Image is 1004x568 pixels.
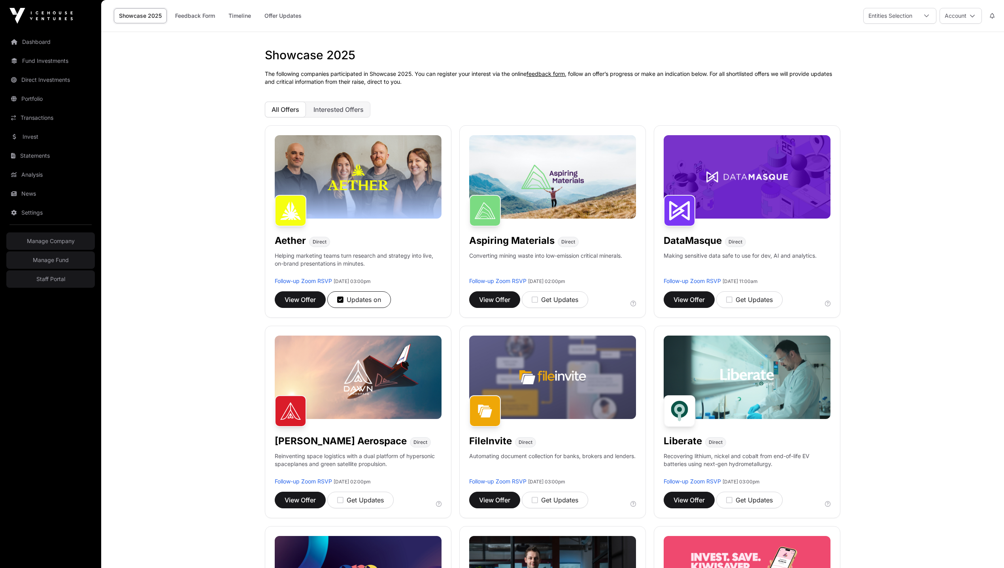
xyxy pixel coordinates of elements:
[170,8,220,23] a: Feedback Form
[674,295,705,304] span: View Offer
[6,71,95,89] a: Direct Investments
[337,495,384,505] div: Get Updates
[532,295,578,304] div: Get Updates
[313,106,364,113] span: Interested Offers
[664,336,830,419] img: Liberate-Banner.jpg
[275,234,306,247] h1: Aether
[469,395,501,427] img: FileInvite
[337,295,381,304] div: Updates on
[6,33,95,51] a: Dashboard
[334,278,371,284] span: [DATE] 03:00pm
[413,439,427,445] span: Direct
[6,147,95,164] a: Statements
[528,278,565,284] span: [DATE] 02:00pm
[334,479,371,485] span: [DATE] 02:00pm
[561,239,575,245] span: Direct
[716,291,783,308] button: Get Updates
[275,395,306,427] img: Dawn Aerospace
[479,495,510,505] span: View Offer
[479,295,510,304] span: View Offer
[664,252,817,277] p: Making sensitive data safe to use for dev, AI and analytics.
[469,277,527,284] a: Follow-up Zoom RSVP
[664,435,702,447] h1: Liberate
[664,492,715,508] button: View Offer
[664,135,830,219] img: DataMasque-Banner.jpg
[519,439,532,445] span: Direct
[6,232,95,250] a: Manage Company
[723,278,758,284] span: [DATE] 11:00am
[664,452,830,477] p: Recovering lithium, nickel and cobalt from end-of-life EV batteries using next-gen hydrometallurgy.
[6,109,95,126] a: Transactions
[728,239,742,245] span: Direct
[6,270,95,288] a: Staff Portal
[275,277,332,284] a: Follow-up Zoom RSVP
[285,495,316,505] span: View Offer
[223,8,256,23] a: Timeline
[664,291,715,308] button: View Offer
[469,252,622,277] p: Converting mining waste into low-emission critical minerals.
[313,239,326,245] span: Direct
[664,234,722,247] h1: DataMasque
[6,90,95,108] a: Portfolio
[726,495,773,505] div: Get Updates
[327,492,394,508] button: Get Updates
[469,478,527,485] a: Follow-up Zoom RSVP
[716,492,783,508] button: Get Updates
[6,204,95,221] a: Settings
[528,479,565,485] span: [DATE] 03:00pm
[469,452,636,477] p: Automating document collection for banks, brokers and lenders.
[275,135,442,219] img: Aether-Banner.jpg
[726,295,773,304] div: Get Updates
[275,291,326,308] button: View Offer
[709,439,723,445] span: Direct
[664,395,695,427] img: Liberate
[469,336,636,419] img: File-Invite-Banner.jpg
[275,195,306,226] img: Aether
[275,336,442,419] img: Dawn-Banner.jpg
[114,8,167,23] a: Showcase 2025
[664,195,695,226] img: DataMasque
[469,435,512,447] h1: FileInvite
[522,291,588,308] button: Get Updates
[272,106,299,113] span: All Offers
[664,277,721,284] a: Follow-up Zoom RSVP
[265,70,840,86] p: The following companies participated in Showcase 2025. You can register your interest via the onl...
[864,8,917,23] div: Entities Selection
[327,291,391,308] button: Updates on
[527,70,565,77] a: feedback form
[664,478,721,485] a: Follow-up Zoom RSVP
[6,52,95,70] a: Fund Investments
[940,8,982,24] button: Account
[532,495,578,505] div: Get Updates
[469,492,520,508] button: View Offer
[307,102,370,117] button: Interested Offers
[469,135,636,219] img: Aspiring-Banner.jpg
[469,291,520,308] button: View Offer
[522,492,588,508] button: Get Updates
[275,478,332,485] a: Follow-up Zoom RSVP
[9,8,73,24] img: Icehouse Ventures Logo
[6,185,95,202] a: News
[674,495,705,505] span: View Offer
[275,452,442,477] p: Reinventing space logistics with a dual platform of hypersonic spaceplanes and green satellite pr...
[469,234,555,247] h1: Aspiring Materials
[285,295,316,304] span: View Offer
[275,252,442,277] p: Helping marketing teams turn research and strategy into live, on-brand presentations in minutes.
[469,195,501,226] img: Aspiring Materials
[259,8,307,23] a: Offer Updates
[6,128,95,145] a: Invest
[275,435,407,447] h1: [PERSON_NAME] Aerospace
[265,48,840,62] h1: Showcase 2025
[265,102,306,117] button: All Offers
[6,166,95,183] a: Analysis
[6,251,95,269] a: Manage Fund
[723,479,760,485] span: [DATE] 03:00pm
[275,492,326,508] button: View Offer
